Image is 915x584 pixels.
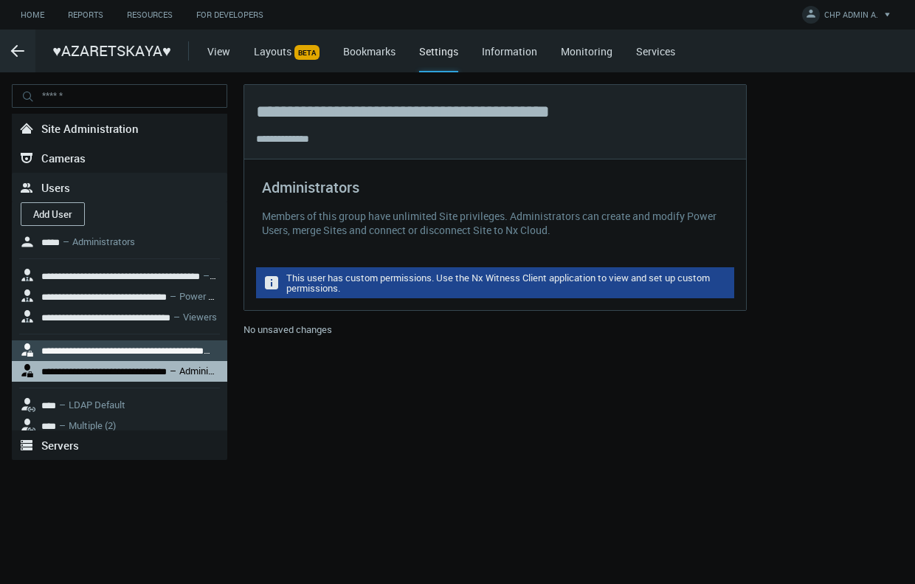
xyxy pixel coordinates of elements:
[262,209,734,237] div: Members of this group have unlimited Site privileges. Administrators can create and modify Power ...
[72,235,135,248] nx-search-highlight: Administrators
[59,398,66,411] span: –
[636,44,675,58] a: Services
[21,202,85,226] button: Add User
[173,310,180,323] span: –
[56,6,115,24] a: Reports
[115,6,184,24] a: Resources
[482,44,537,58] a: Information
[183,310,217,323] nx-search-highlight: Viewers
[170,364,176,377] span: –
[41,180,70,195] span: Users
[207,44,230,58] a: View
[179,364,242,377] nx-search-highlight: Administrators
[179,289,233,303] nx-search-highlight: Power Users
[419,44,458,72] div: Settings
[286,272,722,293] div: This user has custom permissions. Use the Nx Witness Client application to view and set up custom...
[9,6,56,24] a: Home
[69,398,125,411] nx-search-highlight: LDAP Default
[41,121,139,136] span: Site Administration
[52,40,171,62] span: ♥AZARETSKAYA♥
[41,438,79,453] span: Servers
[41,151,86,165] span: Cameras
[244,323,747,346] div: No unsaved changes
[262,177,734,209] div: Administrators
[561,44,612,58] a: Monitoring
[824,9,878,26] span: CHP ADMIN A.
[59,419,66,432] span: –
[216,343,279,357] nx-search-highlight: Administrators
[294,45,320,60] span: BETA
[184,6,275,24] a: For Developers
[170,289,176,303] span: –
[63,235,69,248] span: –
[69,419,116,432] nx-search-highlight: Multiple (2)
[254,44,320,58] a: LayoutsBETA
[343,44,396,58] a: Bookmarks
[203,269,210,282] span: –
